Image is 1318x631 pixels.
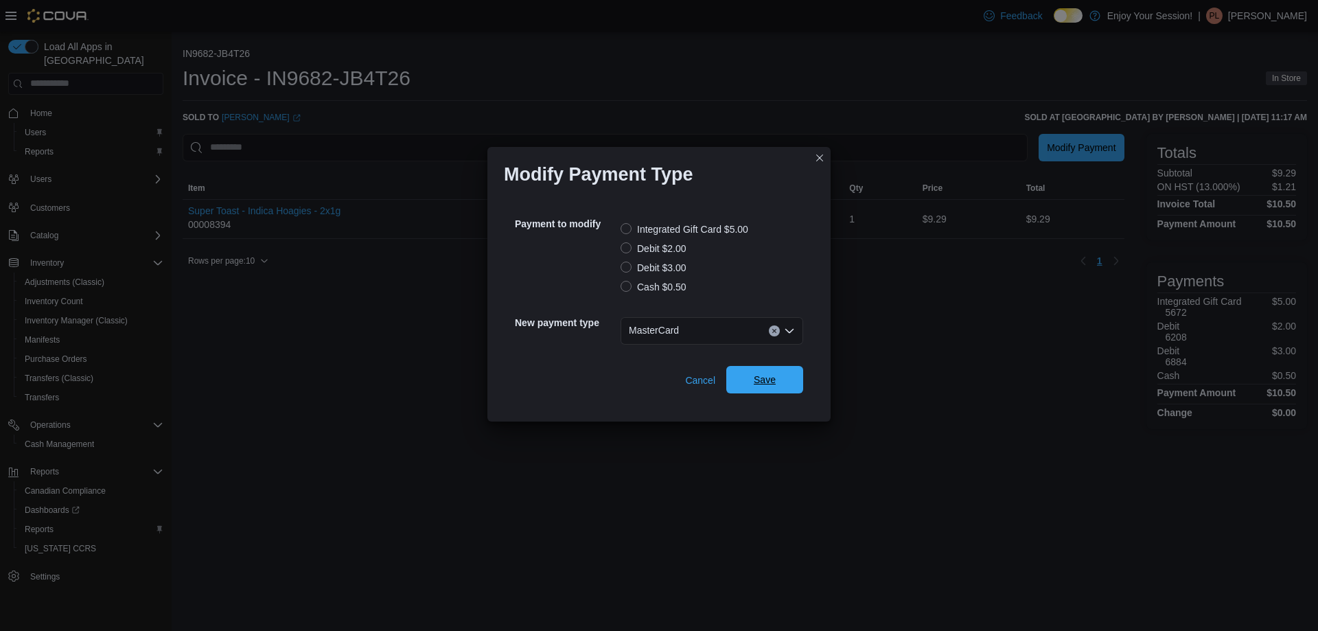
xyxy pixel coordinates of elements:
[621,279,686,295] label: Cash $0.50
[621,240,686,257] label: Debit $2.00
[784,325,795,336] button: Open list of options
[515,210,618,238] h5: Payment to modify
[629,322,679,339] span: MasterCard
[680,367,721,394] button: Cancel
[515,309,618,336] h5: New payment type
[726,366,803,393] button: Save
[621,260,686,276] label: Debit $3.00
[504,163,693,185] h1: Modify Payment Type
[769,325,780,336] button: Clear input
[811,150,828,166] button: Closes this modal window
[621,221,748,238] label: Integrated Gift Card $5.00
[754,373,776,387] span: Save
[684,323,686,339] input: Accessible screen reader label
[685,374,715,387] span: Cancel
